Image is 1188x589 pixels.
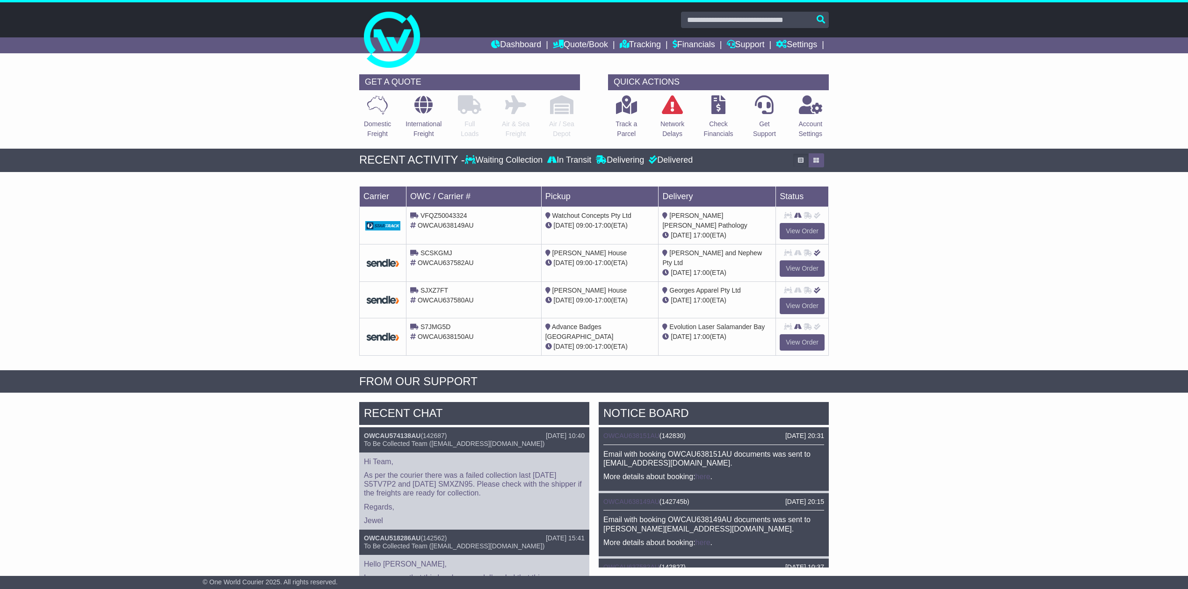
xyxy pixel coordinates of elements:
[615,95,637,144] a: Track aParcel
[364,542,544,550] span: To Be Collected Team ([EMAIL_ADDRESS][DOMAIN_NAME])
[502,119,529,139] p: Air & Sea Freight
[780,298,825,314] a: View Order
[465,155,545,165] div: Waiting Collection
[364,432,585,440] div: ( )
[780,260,825,277] a: View Order
[671,333,691,340] span: [DATE]
[203,578,338,586] span: © One World Courier 2025. All rights reserved.
[420,212,467,219] span: VFQZ50043324
[364,471,585,498] p: As per the courier there was a failed collection last [DATE] S5TV7P2 and [DATE] SMXZN95. Please c...
[727,37,765,53] a: Support
[364,534,585,542] div: ( )
[545,221,655,230] div: - (ETA)
[364,440,544,447] span: To Be Collected Team ([EMAIL_ADDRESS][DOMAIN_NAME])
[603,538,824,547] p: More details about booking: .
[785,498,824,506] div: [DATE] 20:15
[662,230,772,240] div: (ETA)
[662,249,762,266] span: [PERSON_NAME] and Nephew Pty Ltd
[695,473,710,481] a: here
[554,259,574,266] span: [DATE]
[693,269,710,276] span: 17:00
[660,95,685,144] a: NetworkDelays
[491,37,541,53] a: Dashboard
[545,323,614,340] span: Advance Badges [GEOGRAPHIC_DATA]
[365,295,400,305] img: GetCarrierServiceDarkLogo
[780,223,825,239] a: View Order
[545,258,655,268] div: - (ETA)
[423,534,445,542] span: 142562
[603,432,824,440] div: ( )
[423,432,445,439] span: 142687
[364,560,585,568] p: Hello [PERSON_NAME],
[552,249,627,257] span: [PERSON_NAME] House
[552,287,627,294] span: [PERSON_NAME] House
[549,119,574,139] p: Air / Sea Depot
[594,343,611,350] span: 17:00
[594,155,646,165] div: Delivering
[406,119,442,139] p: International Freight
[545,342,655,352] div: - (ETA)
[418,259,474,266] span: OWCAU637582AU
[603,563,824,571] div: ( )
[363,95,391,144] a: DomesticFreight
[553,37,608,53] a: Quote/Book
[662,212,747,229] span: [PERSON_NAME] [PERSON_NAME] Pathology
[552,212,631,219] span: Watchout Concepts Pty Ltd
[546,534,585,542] div: [DATE] 15:41
[364,534,420,542] a: OWCAU518286AU
[673,37,715,53] a: Financials
[576,296,593,304] span: 09:00
[662,268,772,278] div: (ETA)
[603,515,824,533] p: Email with booking OWCAU638149AU documents was sent to [PERSON_NAME][EMAIL_ADDRESS][DOMAIN_NAME].
[671,231,691,239] span: [DATE]
[753,119,776,139] p: Get Support
[753,95,776,144] a: GetSupport
[359,375,829,388] div: FROM OUR SUPPORT
[798,95,823,144] a: AccountSettings
[576,222,593,229] span: 09:00
[603,563,659,571] a: OWCAU637582AU
[659,186,776,207] td: Delivery
[420,323,451,330] span: S7JMG5D
[785,563,824,571] div: [DATE] 10:37
[406,186,542,207] td: OWC / Carrier #
[554,296,574,304] span: [DATE]
[785,432,824,440] div: [DATE] 20:31
[576,343,593,350] span: 09:00
[603,432,659,439] a: OWCAU638151AU
[364,516,585,525] p: Jewel
[693,231,710,239] span: 17:00
[603,498,824,506] div: ( )
[671,269,691,276] span: [DATE]
[594,222,611,229] span: 17:00
[420,249,452,257] span: SCSKGMJ
[420,287,448,294] span: SJXZ7FT
[780,334,825,351] a: View Order
[704,119,733,139] p: Check Financials
[799,119,823,139] p: Account Settings
[669,323,765,330] span: Evolution Laser Salamander Bay
[693,296,710,304] span: 17:00
[554,222,574,229] span: [DATE]
[660,119,684,139] p: Network Delays
[693,333,710,340] span: 17:00
[365,332,400,342] img: GetCarrierServiceDarkLogo
[364,119,391,139] p: Domestic Freight
[365,221,400,230] img: GetCarrierServiceDarkLogo
[359,153,465,167] div: RECENT ACTIVITY -
[662,332,772,342] div: (ETA)
[646,155,693,165] div: Delivered
[418,222,474,229] span: OWCAU638149AU
[545,295,655,305] div: - (ETA)
[359,402,589,427] div: RECENT CHAT
[594,296,611,304] span: 17:00
[608,74,829,90] div: QUICK ACTIONS
[458,119,481,139] p: Full Loads
[364,432,420,439] a: OWCAU574138AU
[776,37,817,53] a: Settings
[603,498,659,505] a: OWCAU638149AU
[662,498,688,505] span: 142745b
[364,503,585,511] p: Regards,
[554,343,574,350] span: [DATE]
[599,402,829,427] div: NOTICE BOARD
